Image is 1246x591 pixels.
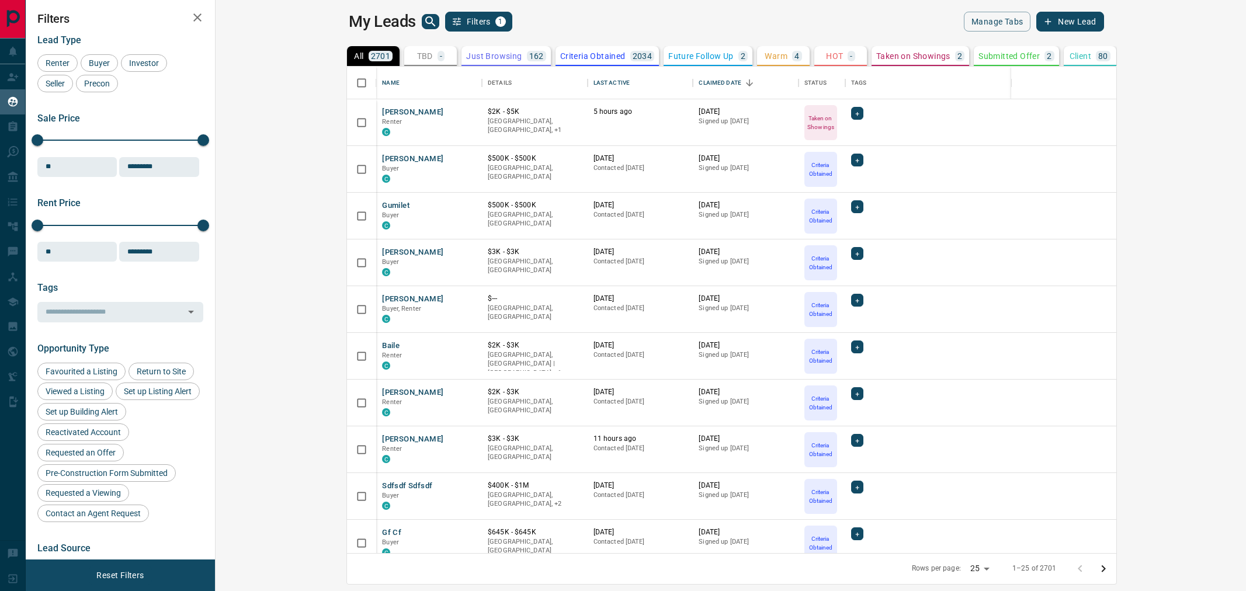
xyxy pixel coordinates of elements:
[488,481,582,491] p: $400K - $1M
[37,363,126,380] div: Favourited a Listing
[699,491,793,500] p: Signed up [DATE]
[382,398,402,406] span: Renter
[37,464,176,482] div: Pre-Construction Form Submitted
[804,67,827,99] div: Status
[1070,52,1091,60] p: Client
[488,340,582,350] p: $2K - $3K
[488,304,582,322] p: [GEOGRAPHIC_DATA], [GEOGRAPHIC_DATA]
[382,361,390,370] div: condos.ca
[382,408,390,416] div: condos.ca
[382,221,390,230] div: condos.ca
[594,247,688,257] p: [DATE]
[855,481,859,493] span: +
[382,107,443,118] button: [PERSON_NAME]
[806,394,836,412] p: Criteria Obtained
[382,492,399,499] span: Buyer
[382,67,400,99] div: Name
[912,564,961,573] p: Rows per page:
[488,154,582,164] p: $500K - $500K
[529,52,544,60] p: 162
[806,301,836,318] p: Criteria Obtained
[488,444,582,462] p: [GEOGRAPHIC_DATA], [GEOGRAPHIC_DATA]
[1012,564,1057,573] p: 1–25 of 2701
[699,527,793,537] p: [DATE]
[37,282,58,293] span: Tags
[594,107,688,117] p: 5 hours ago
[440,52,442,60] p: -
[855,107,859,119] span: +
[382,154,443,165] button: [PERSON_NAME]
[699,397,793,406] p: Signed up [DATE]
[129,363,194,380] div: Return to Site
[699,434,793,444] p: [DATE]
[699,294,793,304] p: [DATE]
[699,154,793,164] p: [DATE]
[37,543,91,554] span: Lead Source
[855,294,859,306] span: +
[382,175,390,183] div: condos.ca
[699,117,793,126] p: Signed up [DATE]
[354,52,363,60] p: All
[594,537,688,547] p: Contacted [DATE]
[488,210,582,228] p: [GEOGRAPHIC_DATA], [GEOGRAPHIC_DATA]
[851,154,863,166] div: +
[806,488,836,505] p: Criteria Obtained
[488,200,582,210] p: $500K - $500K
[382,165,399,172] span: Buyer
[41,448,120,457] span: Requested an Offer
[699,444,793,453] p: Signed up [DATE]
[594,257,688,266] p: Contacted [DATE]
[488,107,582,117] p: $2K - $5K
[382,118,402,126] span: Renter
[382,268,390,276] div: condos.ca
[41,58,74,68] span: Renter
[855,248,859,259] span: +
[699,387,793,397] p: [DATE]
[183,304,199,320] button: Open
[382,455,390,463] div: condos.ca
[699,537,793,547] p: Signed up [DATE]
[594,444,688,453] p: Contacted [DATE]
[699,304,793,313] p: Signed up [DATE]
[37,197,81,208] span: Rent Price
[851,67,867,99] div: Tags
[445,12,512,32] button: Filters1
[806,207,836,225] p: Criteria Obtained
[488,491,582,509] p: Midtown | Central, Toronto
[382,352,402,359] span: Renter
[488,537,582,555] p: [GEOGRAPHIC_DATA], [GEOGRAPHIC_DATA]
[794,52,799,60] p: 4
[851,247,863,260] div: +
[125,58,163,68] span: Investor
[382,481,432,492] button: Sdfsdf Sdfsdf
[806,347,836,365] p: Criteria Obtained
[382,445,402,453] span: Renter
[76,75,118,92] div: Precon
[488,387,582,397] p: $2K - $3K
[851,387,863,400] div: +
[851,527,863,540] div: +
[855,154,859,166] span: +
[699,247,793,257] p: [DATE]
[37,54,78,72] div: Renter
[978,52,1040,60] p: Submitted Offer
[382,200,409,211] button: Gumilet
[382,305,421,312] span: Buyer, Renter
[116,383,200,400] div: Set up Listing Alert
[588,67,693,99] div: Last Active
[855,434,859,446] span: +
[488,67,512,99] div: Details
[81,54,118,72] div: Buyer
[382,434,443,445] button: [PERSON_NAME]
[699,200,793,210] p: [DATE]
[594,294,688,304] p: [DATE]
[371,52,391,60] p: 2701
[349,12,416,31] h1: My Leads
[699,481,793,491] p: [DATE]
[41,488,125,498] span: Requested a Viewing
[488,247,582,257] p: $3K - $3K
[41,79,69,88] span: Seller
[382,128,390,136] div: condos.ca
[497,18,505,26] span: 1
[382,527,401,538] button: Gf Cf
